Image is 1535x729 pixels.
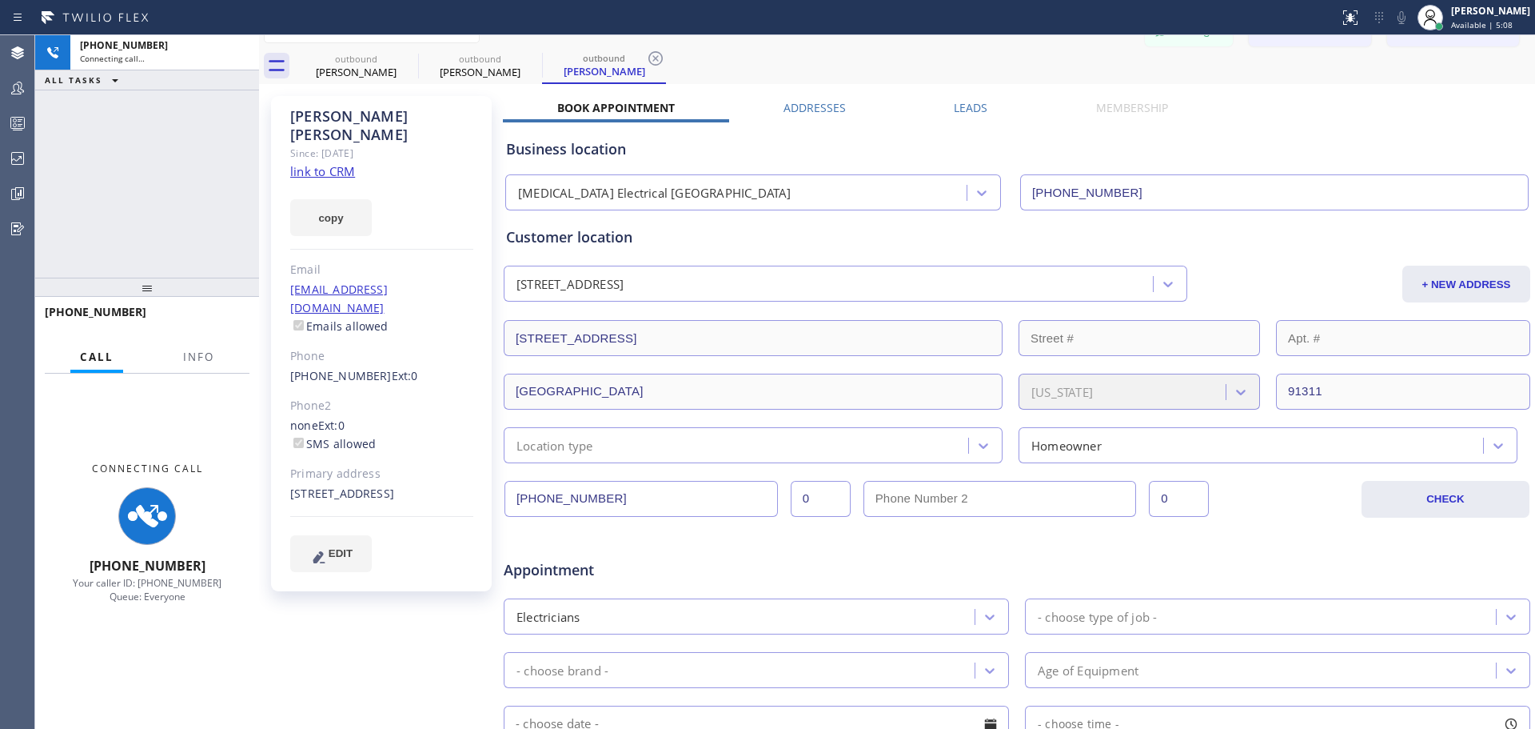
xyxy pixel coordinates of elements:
div: outbound [296,53,417,65]
div: Phone [290,347,473,366]
div: [MEDICAL_DATA] Electrical [GEOGRAPHIC_DATA] [518,184,791,202]
input: Phone Number 2 [863,481,1137,517]
button: Info [173,342,224,373]
span: Appointment [504,559,843,581]
span: Call [80,350,114,364]
input: Ext. [791,481,851,517]
div: Location type [516,436,593,455]
span: [PHONE_NUMBER] [90,557,205,575]
div: - choose brand - [516,661,608,679]
span: Connecting Call [92,462,203,475]
div: [PERSON_NAME] [PERSON_NAME] [290,107,473,144]
div: [STREET_ADDRESS] [290,485,473,503]
label: Emails allowed [290,318,389,334]
span: ALL TASKS [45,74,102,86]
label: SMS allowed [290,436,376,451]
input: Emails allowed [293,320,304,330]
div: [PERSON_NAME] [420,65,540,79]
span: EDIT [329,547,353,559]
div: [PERSON_NAME] [296,65,417,79]
input: Phone Number [504,481,778,517]
span: Connecting call… [80,53,145,64]
a: [PHONE_NUMBER] [290,368,392,383]
div: Phone2 [290,397,473,415]
input: Apt. # [1276,320,1530,356]
a: [EMAIL_ADDRESS][DOMAIN_NAME] [290,282,388,315]
div: Customer location [506,226,1528,248]
label: Addresses [783,100,846,115]
button: Mute [1390,6,1413,29]
div: Business location [506,138,1528,160]
div: [PERSON_NAME] [1451,4,1530,18]
div: none [290,417,473,454]
button: ALL TASKS [35,70,134,90]
input: Ext. 2 [1149,481,1209,517]
span: Available | 5:08 [1451,19,1513,30]
span: Info [183,350,214,364]
label: Leads [954,100,987,115]
div: Electricians [516,607,580,626]
div: [STREET_ADDRESS] [516,275,624,294]
div: Age of Equipment [1038,661,1138,679]
label: Membership [1096,100,1168,115]
span: Ext: 0 [318,418,345,433]
div: [PERSON_NAME] [544,64,664,78]
div: Shelby Mendez [296,48,417,84]
button: Call [70,342,123,373]
div: outbound [544,52,664,64]
div: Email [290,261,473,279]
button: copy [290,199,372,236]
div: Homeowner [1031,436,1102,455]
button: CHECK [1362,481,1529,518]
div: outbound [420,53,540,65]
div: Shelby Mendez [420,48,540,84]
div: Primary address [290,465,473,483]
button: EDIT [290,535,372,572]
button: + NEW ADDRESS [1402,266,1530,302]
div: - choose type of job - [1038,607,1157,626]
input: Address [504,320,1003,356]
span: [PHONE_NUMBER] [80,38,168,52]
input: City [504,374,1003,410]
input: Phone Number [1020,174,1529,210]
span: [PHONE_NUMBER] [45,304,146,319]
div: Since: [DATE] [290,144,473,162]
input: SMS allowed [293,438,304,448]
input: ZIP [1276,374,1530,410]
input: Street # [1019,320,1260,356]
a: link to CRM [290,163,355,179]
span: Ext: 0 [392,368,418,383]
div: Shelby Mendez [544,48,664,82]
label: Book Appointment [557,100,675,115]
span: Your caller ID: [PHONE_NUMBER] Queue: Everyone [73,576,221,603]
